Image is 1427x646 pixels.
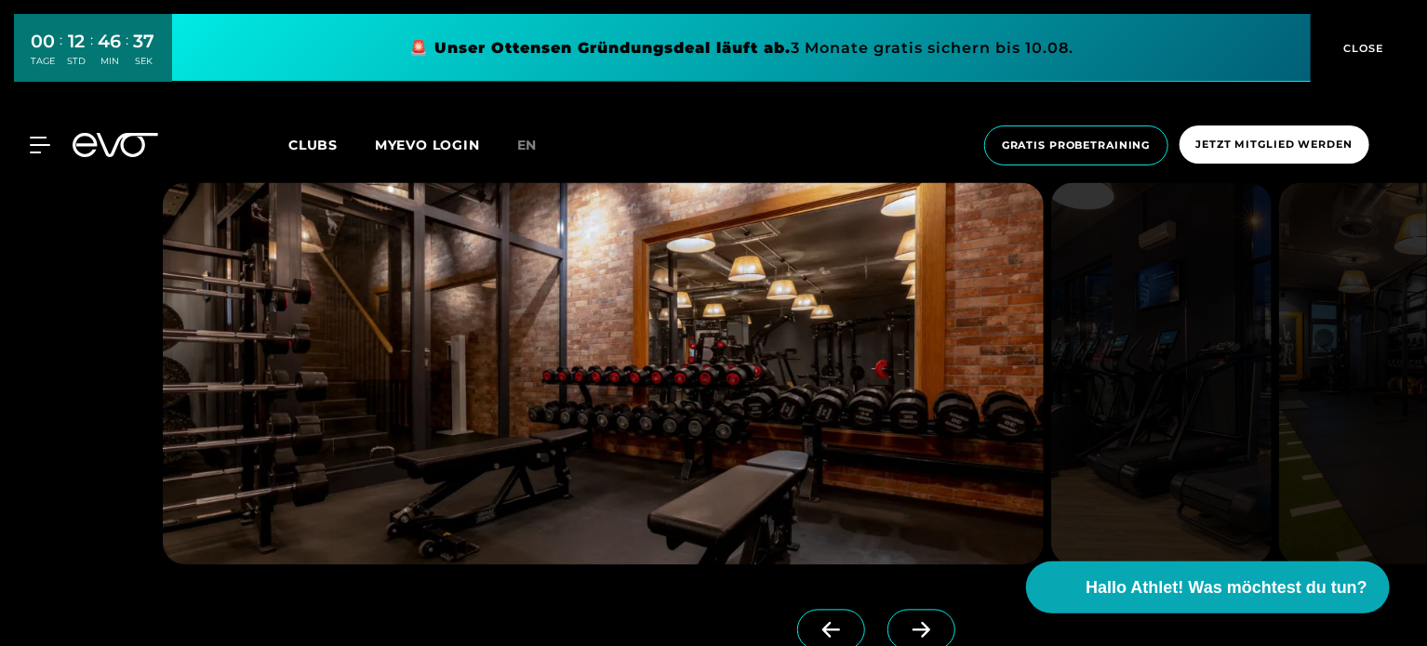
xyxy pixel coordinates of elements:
span: Hallo Athlet! Was möchtest du tun? [1086,575,1367,600]
span: CLOSE [1340,40,1385,57]
a: Gratis Probetraining [979,125,1174,165]
div: 37 [134,28,155,55]
span: Gratis Probetraining [1002,138,1151,153]
div: : [91,30,94,79]
div: : [60,30,63,79]
a: MYEVO LOGIN [375,137,480,153]
img: evofitness [163,183,1044,565]
span: Clubs [288,137,338,153]
a: Clubs [288,136,375,153]
span: Jetzt Mitglied werden [1196,137,1353,152]
button: CLOSE [1311,14,1413,82]
div: MIN [99,55,122,68]
div: SEK [134,55,155,68]
div: TAGE [32,55,56,68]
img: evofitness [1051,183,1272,565]
a: Jetzt Mitglied werden [1174,125,1375,165]
button: Hallo Athlet! Was möchtest du tun? [1026,561,1390,613]
span: en [517,137,538,153]
div: 46 [99,28,122,55]
div: : [127,30,129,79]
div: 12 [68,28,87,55]
a: en [517,135,560,156]
div: STD [68,55,87,68]
div: 00 [32,28,56,55]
